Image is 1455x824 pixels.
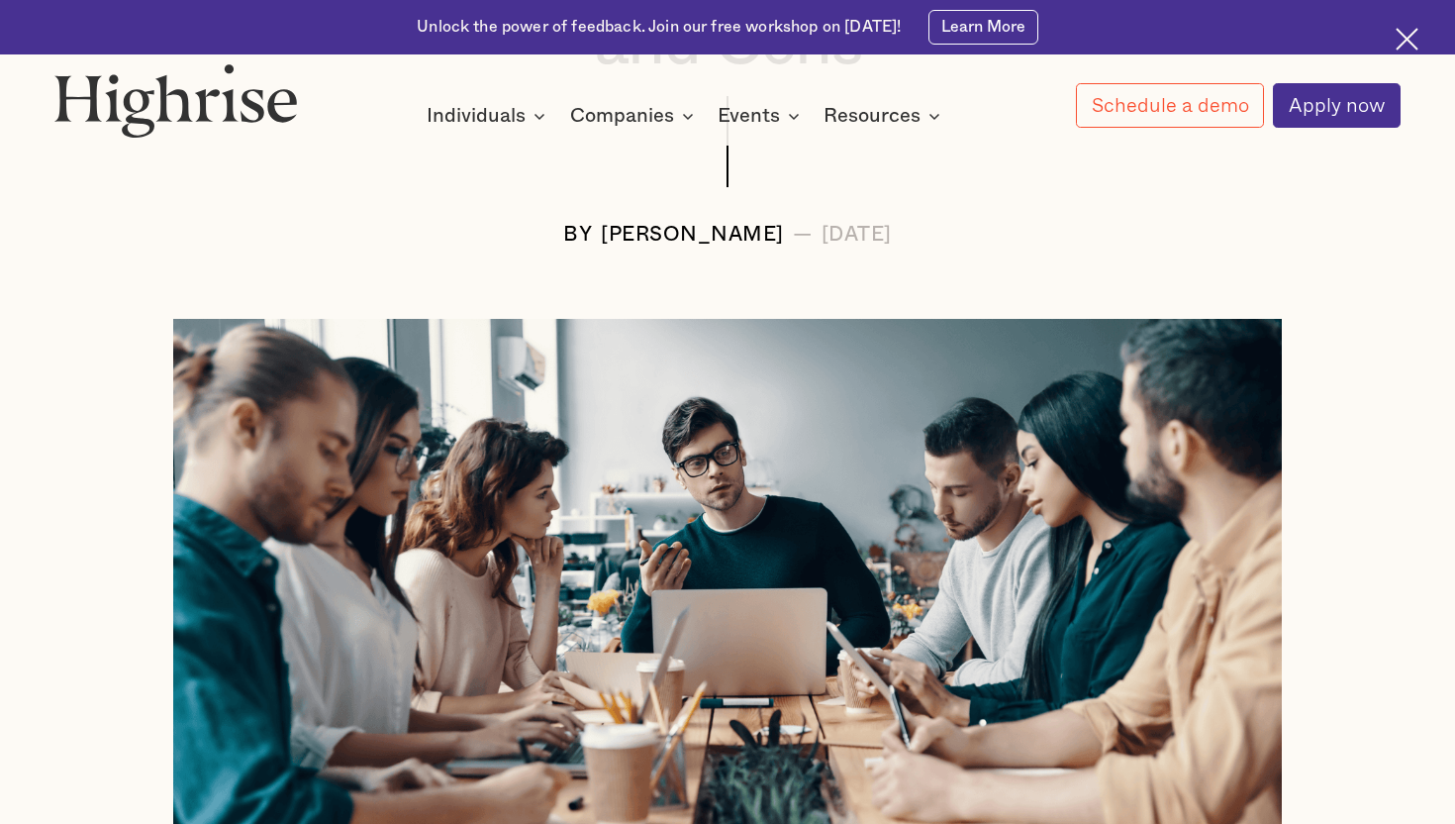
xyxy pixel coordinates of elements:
[718,104,806,128] div: Events
[1396,28,1418,51] img: Cross icon
[928,10,1038,45] a: Learn More
[1273,83,1401,128] a: Apply now
[793,224,813,247] div: —
[718,104,780,128] div: Events
[563,224,592,247] div: BY
[570,104,700,128] div: Companies
[54,63,298,137] img: Highrise logo
[427,104,526,128] div: Individuals
[824,104,921,128] div: Resources
[824,104,946,128] div: Resources
[1076,83,1264,128] a: Schedule a demo
[570,104,674,128] div: Companies
[417,17,901,39] div: Unlock the power of feedback. Join our free workshop on [DATE]!
[601,224,784,247] div: [PERSON_NAME]
[822,224,892,247] div: [DATE]
[427,104,551,128] div: Individuals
